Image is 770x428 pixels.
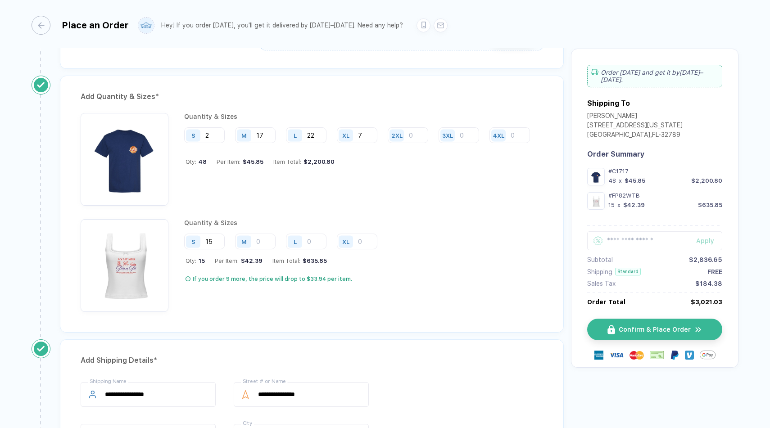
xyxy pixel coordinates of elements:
div: XL [342,238,349,245]
div: S [191,132,195,139]
img: master-card [630,348,644,362]
span: 15 [196,257,205,264]
div: 3XL [442,132,453,139]
img: Venmo [685,351,694,360]
div: Qty: [186,158,207,165]
div: Sales Tax [587,280,616,287]
div: Per Item: [217,158,263,165]
img: icon [607,325,615,334]
div: Apply [696,237,722,244]
div: $635.85 [300,257,327,264]
div: Quantity & Sizes [184,219,384,226]
img: 4e63c7b6-b41e-41c6-8887-ce790d49f7cc_nt_front_1759362833765.jpg [589,170,602,183]
div: FREE [707,268,722,275]
div: $184.38 [695,280,722,287]
div: 15 [608,202,615,208]
img: icon [694,325,702,334]
div: Order Total [587,298,625,306]
span: Confirm & Place Order [619,326,691,333]
div: Standard [615,268,641,275]
div: Shipping To [587,99,630,108]
div: $42.39 [239,257,263,264]
div: $2,836.65 [689,256,722,263]
button: Apply [685,231,722,250]
img: 25255631-cb30-4cde-a019-016605c2a3d9_nt_front_1759362572435.jpg [589,194,602,207]
div: Add Shipping Details [81,353,543,368]
div: 2XL [391,132,403,139]
div: [STREET_ADDRESS][US_STATE] [587,122,683,131]
img: user profile [138,18,154,33]
div: S [191,238,195,245]
div: Add Quantity & Sizes [81,90,543,104]
img: GPay [700,347,716,363]
div: M [241,238,247,245]
img: 4e63c7b6-b41e-41c6-8887-ce790d49f7cc_nt_front_1759362833765.jpg [85,117,164,196]
div: x [616,202,621,208]
div: $3,021.03 [691,298,722,306]
div: Shipping [587,268,612,275]
img: cheque [650,351,664,360]
div: XL [342,132,349,139]
div: Hey! If you order [DATE], you'll get it delivered by [DATE]–[DATE]. Need any help? [161,22,403,29]
img: express [594,351,603,360]
div: x [618,177,623,184]
div: $42.39 [623,202,645,208]
div: Per Item: [215,257,263,264]
div: Quantity & Sizes [184,113,537,120]
div: $45.85 [240,158,263,165]
div: [GEOGRAPHIC_DATA] , FL - 32789 [587,131,683,140]
div: $2,200.80 [691,177,722,184]
div: Qty: [186,257,205,264]
div: Item Total: [273,158,335,165]
div: L [294,238,297,245]
div: Order [DATE] and get it by [DATE]–[DATE] . [587,65,722,87]
div: Place an Order [62,20,129,31]
div: $45.85 [625,177,645,184]
div: #FP82WTB [608,192,722,199]
div: If you order 9 more, the price will drop to $33.94 per item. [193,275,352,283]
img: Paypal [670,351,679,360]
div: Subtotal [587,256,613,263]
div: Order Summary [587,150,722,158]
div: M [241,132,247,139]
div: Item Total: [272,257,327,264]
span: 48 [196,158,207,165]
div: [PERSON_NAME] [587,112,683,122]
div: $635.85 [698,202,722,208]
div: L [294,132,297,139]
div: 4XL [493,132,504,139]
img: visa [609,348,624,362]
button: iconConfirm & Place Ordericon [587,319,722,340]
div: $2,200.80 [301,158,335,165]
img: 25255631-cb30-4cde-a019-016605c2a3d9_nt_front_1759362572435.jpg [85,224,164,302]
div: 48 [608,177,616,184]
div: #C1717 [608,168,722,175]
